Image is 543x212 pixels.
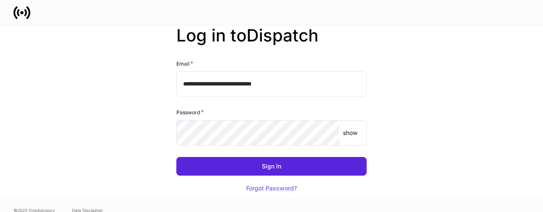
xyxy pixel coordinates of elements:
[246,185,297,191] div: Forgot Password?
[262,163,281,169] div: Sign In
[236,179,307,198] button: Forgot Password?
[176,59,193,68] h6: Email
[176,25,367,59] h2: Log in to Dispatch
[176,108,204,116] h6: Password
[176,157,367,176] button: Sign In
[343,129,357,137] p: show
